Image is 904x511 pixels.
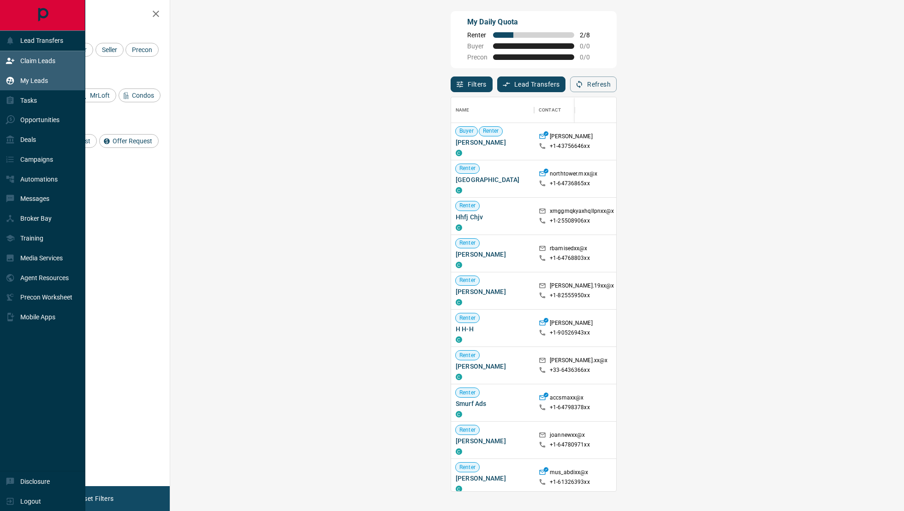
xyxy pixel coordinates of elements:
span: Condos [129,92,157,99]
span: Renter [456,239,479,247]
div: condos.ca [456,299,462,305]
span: Renter [456,164,479,172]
span: Renter [456,426,479,434]
span: [PERSON_NAME] [456,436,529,446]
p: +1- 64798378xx [550,404,590,411]
span: Renter [456,464,479,471]
span: Precon [467,53,488,61]
p: rbamisedxx@x [550,245,588,254]
span: Seller [99,46,120,53]
p: +1- 25508906xx [550,217,590,225]
p: mus_abdixx@x [550,469,589,478]
span: [PERSON_NAME] [456,362,529,371]
span: Renter [456,352,479,359]
p: [PERSON_NAME] [550,133,593,142]
div: condos.ca [456,374,462,380]
span: Smurf Ads [456,399,529,408]
span: 2 / 8 [580,31,600,39]
p: accsmaxx@x [550,394,583,404]
span: [PERSON_NAME] [456,474,529,483]
div: condos.ca [456,411,462,417]
div: condos.ca [456,150,462,156]
span: H H-H [456,324,529,334]
span: Renter [479,127,503,135]
div: condos.ca [456,262,462,268]
p: joannewxx@x [550,431,585,441]
div: condos.ca [456,187,462,194]
p: northtower.mxx@x [550,170,597,180]
span: 0 / 0 [580,53,600,61]
div: Name [451,97,534,123]
span: [PERSON_NAME] [456,287,529,296]
h2: Filters [30,9,161,20]
p: +1- 90526943xx [550,329,590,337]
div: Seller [95,43,124,57]
div: Offer Request [99,134,159,148]
p: +1- 82555950xx [550,292,590,300]
div: Contact [539,97,561,123]
button: Reset Filters [70,491,119,506]
div: Contact [534,97,608,123]
div: Precon [125,43,159,57]
span: Renter [456,314,479,322]
span: Offer Request [109,137,155,145]
p: +1- 61326393xx [550,478,590,486]
div: condos.ca [456,448,462,455]
p: My Daily Quota [467,17,600,28]
p: xmggmqkyaxhqllpnxx@x [550,207,614,217]
div: condos.ca [456,486,462,492]
button: Refresh [570,76,617,92]
div: MrLoft [77,88,116,102]
p: [PERSON_NAME] [550,319,593,329]
p: +1- 64736865xx [550,180,590,188]
span: Hhfj Chjv [456,212,529,222]
span: 0 / 0 [580,42,600,50]
div: condos.ca [456,224,462,231]
button: Filters [451,76,493,92]
span: Precon [129,46,155,53]
p: [PERSON_NAME].19xx@x [550,282,614,292]
p: +33- 6436366xx [550,366,590,374]
p: +1- 64768803xx [550,254,590,262]
div: Condos [119,88,161,102]
button: Lead Transfers [497,76,566,92]
p: [PERSON_NAME].xx@x [550,357,607,366]
div: condos.ca [456,336,462,343]
span: Renter [456,389,479,397]
span: Buyer [456,127,477,135]
span: [PERSON_NAME] [456,250,529,259]
p: +1- 43756646xx [550,142,590,150]
span: Renter [456,202,479,210]
span: [GEOGRAPHIC_DATA] [456,175,529,184]
div: Name [456,97,470,123]
span: Renter [467,31,488,39]
span: Buyer [467,42,488,50]
span: Renter [456,276,479,284]
p: +1- 64780971xx [550,441,590,449]
span: [PERSON_NAME] [456,138,529,147]
span: MrLoft [87,92,113,99]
